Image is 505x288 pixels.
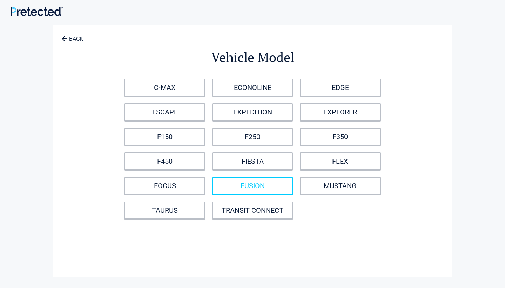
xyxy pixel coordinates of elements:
a: F450 [124,152,205,170]
a: MUSTANG [300,177,381,195]
a: ESCAPE [124,103,205,121]
a: TAURUS [124,202,205,219]
a: FUSION [212,177,293,195]
a: F250 [212,128,293,145]
a: BACK [60,30,85,42]
a: FLEX [300,152,381,170]
h2: Vehicle Model [92,48,413,66]
a: FIESTA [212,152,293,170]
a: F150 [124,128,205,145]
a: EXPLORER [300,103,381,121]
img: Main Logo [11,7,63,16]
a: EDGE [300,79,381,96]
a: TRANSIT CONNECT [212,202,293,219]
a: F350 [300,128,381,145]
a: FOCUS [124,177,205,195]
a: ECONOLINE [212,79,293,96]
a: EXPEDITION [212,103,293,121]
a: C-MAX [124,79,205,96]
